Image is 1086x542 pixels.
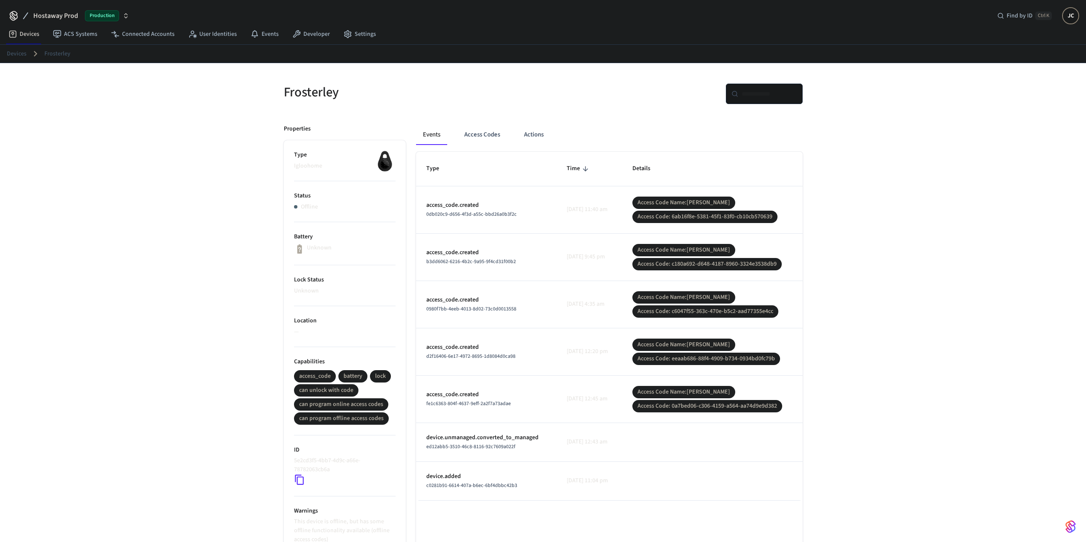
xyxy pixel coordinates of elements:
table: sticky table [416,152,803,500]
a: ACS Systems [46,26,104,42]
p: Offline [301,203,318,212]
p: Capabilities [294,357,396,366]
span: Find by ID [1007,12,1033,20]
p: Warnings [294,507,396,516]
p: [DATE] 12:20 pm [567,347,612,356]
p: device.added [426,472,547,481]
div: Access Code: c180a692-d648-4187-8960-3324e3538db9 [638,260,777,269]
div: Access Code Name: [PERSON_NAME] [638,246,730,255]
div: Access Code: 0a7bed06-c306-4159-a564-aa74d9e9d382 [638,402,777,411]
p: access_code.created [426,343,547,352]
a: User Identities [181,26,244,42]
span: 0980f7bb-4eeb-4013-8d02-73c0d0013558 [426,305,516,313]
p: Properties [284,125,311,133]
div: Access Code: 6ab16f8e-5381-45f1-83f0-cb10cb570639 [638,212,772,221]
button: Actions [517,125,550,145]
span: Hostaway Prod [33,11,78,21]
span: Ctrl K [1035,12,1052,20]
span: JC [1063,8,1078,23]
span: Production [85,10,119,21]
div: Access Code: eeaab686-88f4-4909-b734-0934bd0fc79b [638,354,775,363]
button: Access Codes [457,125,507,145]
p: [DATE] 12:45 am [567,394,612,403]
div: lock [375,372,386,381]
div: can program online access codes [299,400,383,409]
div: Access Code: c6047f55-363c-470e-b5c2-aad77355e4cc [638,307,773,316]
p: — [294,328,396,336]
a: Events [244,26,285,42]
a: Frosterley [44,49,70,58]
p: Unknown [294,287,396,296]
button: Events [416,125,447,145]
h5: Frosterley [284,84,538,101]
p: Status [294,191,396,200]
p: access_code.created [426,296,547,304]
a: Connected Accounts [104,26,181,42]
p: access_code.created [426,201,547,210]
div: ant example [416,125,803,145]
p: [DATE] 11:40 am [567,205,612,214]
p: [DATE] 11:04 pm [567,476,612,485]
div: battery [344,372,362,381]
p: device.unmanaged.converted_to_managed [426,433,547,442]
div: Access Code Name: [PERSON_NAME] [638,293,730,302]
p: Location [294,316,396,325]
p: Battery [294,232,396,241]
a: Developer [285,26,337,42]
p: 5e2cd3f5-4bb7-4d9c-a66e-78782063cb6a [294,456,392,474]
div: can program offline access codes [299,414,384,423]
p: [DATE] 4:35 am [567,300,612,309]
span: 0db020c9-d656-4f3d-a55c-bbd26a0b3f2c [426,211,517,218]
p: [DATE] 12:43 am [567,438,612,446]
p: access_code.created [426,390,547,399]
button: JC [1062,7,1079,24]
span: b3dd6062-6216-4b2c-9a95-9f4cd31f00b2 [426,258,516,265]
a: Settings [337,26,383,42]
p: Igloohome [294,162,396,171]
p: Type [294,151,396,159]
div: access_code [299,372,331,381]
span: fe1c6363-804f-4637-9eff-2a2f7a73adae [426,400,511,407]
p: ID [294,446,396,455]
p: Unknown [307,243,332,252]
div: Find by IDCtrl K [990,8,1059,23]
p: Lock Status [294,275,396,284]
span: Details [632,162,661,175]
p: access_code.created [426,248,547,257]
div: Access Code Name: [PERSON_NAME] [638,388,730,397]
span: d2f16406-6e17-4972-8695-1d8084d0ca98 [426,353,515,360]
span: ed12abb5-3510-46c8-8116-92c7609a022f [426,443,515,450]
div: Access Code Name: [PERSON_NAME] [638,340,730,349]
img: SeamLogoGradient.69752ec5.svg [1066,520,1076,533]
div: can unlock with code [299,386,353,395]
span: Time [567,162,591,175]
span: c0281b91-6614-407a-b6ec-6bf4dbbc42b3 [426,482,517,489]
div: Access Code Name: [PERSON_NAME] [638,198,730,207]
a: Devices [7,49,26,58]
img: igloohome_igke [374,151,396,172]
p: [DATE] 9:45 pm [567,252,612,261]
span: Type [426,162,450,175]
a: Devices [2,26,46,42]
